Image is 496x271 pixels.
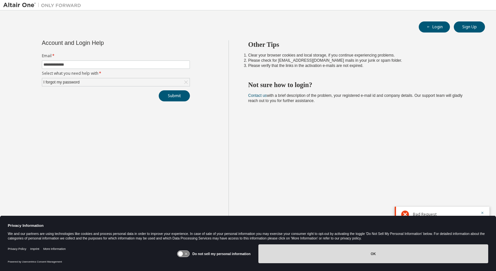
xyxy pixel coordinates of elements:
a: Contact us [248,93,267,98]
label: Email [42,53,190,58]
li: Please verify that the links in the activation e-mails are not expired. [248,63,474,68]
span: with a brief description of the problem, your registered e-mail id and company details. Our suppo... [248,93,463,103]
li: Clear your browser cookies and local storage, if you continue experiencing problems. [248,53,474,58]
label: Select what you need help with [42,71,190,76]
img: Altair One [3,2,84,8]
div: I forgot my password [43,79,81,86]
button: Login [419,21,450,32]
h2: Not sure how to login? [248,81,474,89]
h2: Other Tips [248,40,474,49]
div: Account and Login Help [42,40,160,45]
button: Submit [159,90,190,101]
li: Please check for [EMAIL_ADDRESS][DOMAIN_NAME] mails in your junk or spam folder. [248,58,474,63]
div: I forgot my password [42,78,190,86]
span: Bad Request [413,212,437,217]
button: Sign Up [454,21,485,32]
